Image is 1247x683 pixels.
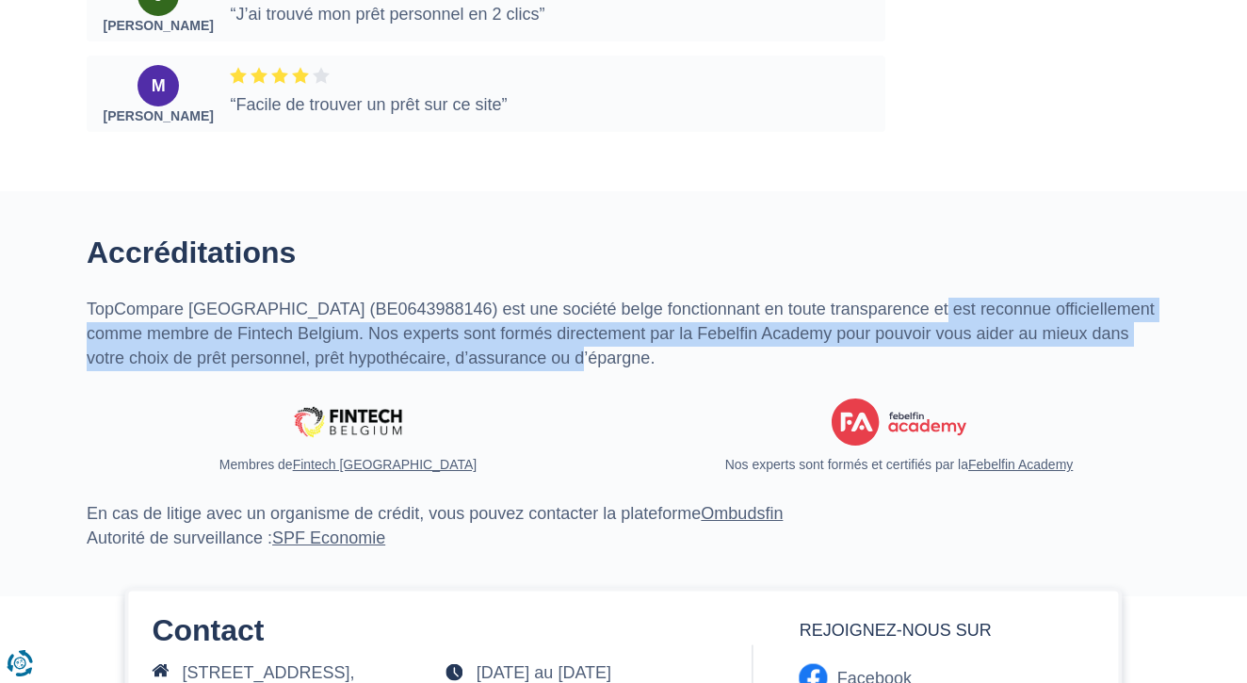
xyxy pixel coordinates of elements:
[103,109,213,122] div: [PERSON_NAME]
[230,3,875,27] div: “J’ai trouvé mon prêt personnel en 2 clics”
[152,614,770,644] h2: Contact
[293,457,478,472] a: Fintech [GEOGRAPHIC_DATA]
[87,502,1160,550] p: En cas de litige avec un organisme de crédit, vous pouvez contacter la plateforme Autorité de sur...
[832,398,965,446] img: febelfin academy
[87,298,1160,370] p: TopCompare [GEOGRAPHIC_DATA] (BE0643988146) est une société belge fonctionnant en toute transpare...
[103,65,213,122] a: M [PERSON_NAME]
[725,455,1074,474] span: Nos experts sont formés et certifiés par la
[230,67,247,84] img: rate
[138,65,179,106] div: M
[313,67,330,84] img: rate
[272,529,385,547] a: SPF Economie
[271,67,288,84] img: rate
[103,19,213,32] div: [PERSON_NAME]
[283,398,413,446] img: Fintech Belgium
[251,67,267,84] img: rate
[219,455,477,474] span: Membres de
[968,457,1073,472] a: Febelfin Academy
[701,504,783,523] a: Ombudsfin
[292,67,309,84] img: rate
[230,93,875,118] div: “Facile de trouver un prêt sur ce site”
[87,236,1160,269] h2: Accréditations
[800,621,1095,638] h2: Rejoignez-nous sur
